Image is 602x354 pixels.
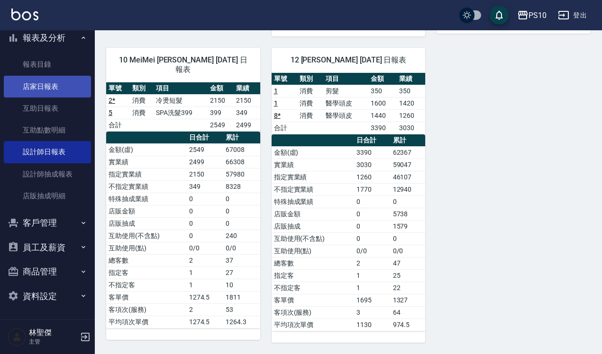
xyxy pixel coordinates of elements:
[4,76,91,97] a: 店家日報表
[272,146,354,159] td: 金額(虛)
[208,94,234,106] td: 2150
[391,282,426,294] td: 22
[4,185,91,207] a: 店販抽成明細
[368,122,397,134] td: 3390
[11,9,38,20] img: Logo
[4,235,91,260] button: 員工及薪資
[323,109,368,122] td: 醫學頭皮
[354,257,391,269] td: 2
[109,109,112,116] a: 5
[354,245,391,257] td: 0/0
[223,279,260,291] td: 10
[187,316,223,328] td: 1274.5
[272,208,354,220] td: 店販金額
[106,168,187,180] td: 指定實業績
[397,122,425,134] td: 3030
[208,106,234,119] td: 399
[368,85,397,97] td: 350
[272,73,426,134] table: a dense table
[354,146,391,159] td: 3390
[354,269,391,282] td: 1
[187,303,223,316] td: 2
[223,132,260,144] th: 累計
[397,97,425,109] td: 1420
[490,6,509,25] button: save
[368,109,397,122] td: 1440
[391,294,426,306] td: 1327
[154,94,208,106] td: 冷燙短髮
[118,55,249,74] span: 10 MeiMei [PERSON_NAME] [DATE] 日報表
[187,143,223,156] td: 2549
[513,6,550,25] button: PS10
[106,193,187,205] td: 特殊抽成業績
[297,109,323,122] td: 消費
[4,141,91,163] a: 設計師日報表
[368,97,397,109] td: 1600
[106,217,187,230] td: 店販抽成
[106,82,260,132] table: a dense table
[106,266,187,279] td: 指定客
[274,99,278,107] a: 1
[234,94,260,106] td: 2150
[106,303,187,316] td: 客項次(服務)
[106,143,187,156] td: 金額(虛)
[106,82,130,95] th: 單號
[29,328,77,337] h5: 林聖傑
[272,306,354,319] td: 客項次(服務)
[223,217,260,230] td: 0
[223,143,260,156] td: 67008
[130,94,154,106] td: 消費
[272,282,354,294] td: 不指定客
[272,294,354,306] td: 客單價
[354,134,391,147] th: 日合計
[272,183,354,195] td: 不指定實業績
[187,279,223,291] td: 1
[272,159,354,171] td: 實業績
[272,171,354,183] td: 指定實業績
[187,156,223,168] td: 2499
[187,291,223,303] td: 1274.5
[106,230,187,242] td: 互助使用(不含點)
[223,180,260,193] td: 8328
[106,291,187,303] td: 客單價
[223,254,260,266] td: 37
[187,168,223,180] td: 2150
[297,73,323,85] th: 類別
[391,319,426,331] td: 974.5
[391,159,426,171] td: 59047
[154,106,208,119] td: SPA洗髮399
[283,55,414,65] span: 12 [PERSON_NAME] [DATE] 日報表
[397,85,425,97] td: 350
[323,73,368,85] th: 項目
[272,269,354,282] td: 指定客
[106,132,260,328] table: a dense table
[272,232,354,245] td: 互助使用(不含點)
[223,291,260,303] td: 1811
[391,245,426,257] td: 0/0
[4,26,91,50] button: 報表及分析
[391,257,426,269] td: 47
[223,193,260,205] td: 0
[391,232,426,245] td: 0
[4,211,91,235] button: 客戶管理
[208,82,234,95] th: 金額
[130,82,154,95] th: 類別
[187,205,223,217] td: 0
[391,195,426,208] td: 0
[272,73,298,85] th: 單號
[223,168,260,180] td: 57980
[4,163,91,185] a: 設計師抽成報表
[368,73,397,85] th: 金額
[397,109,425,122] td: 1260
[391,183,426,195] td: 12940
[354,232,391,245] td: 0
[187,266,223,279] td: 1
[391,134,426,147] th: 累計
[354,220,391,232] td: 0
[354,171,391,183] td: 1260
[274,87,278,95] a: 1
[29,337,77,346] p: 主管
[234,82,260,95] th: 業績
[187,242,223,254] td: 0/0
[272,122,298,134] td: 合計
